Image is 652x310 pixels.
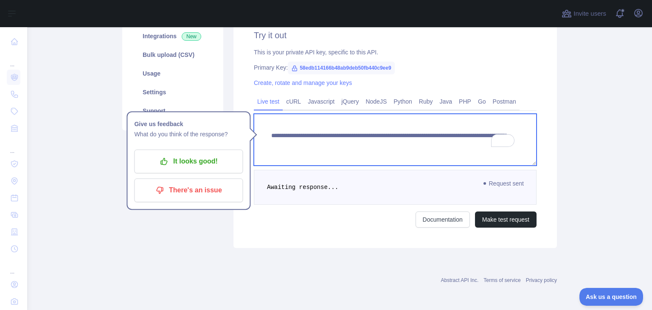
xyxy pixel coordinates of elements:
iframe: Toggle Customer Support [579,288,644,306]
a: Javascript [304,95,338,108]
textarea: To enrich screen reader interactions, please activate Accessibility in Grammarly extension settings [254,114,537,166]
p: It looks good! [141,154,236,169]
a: Documentation [416,211,470,228]
span: New [182,32,201,41]
a: Java [436,95,456,108]
span: 58edb114166b48ab9deb50fb440c9ee9 [288,62,394,74]
h2: Try it out [254,29,537,41]
button: Invite users [560,7,608,20]
button: It looks good! [134,149,243,173]
div: ... [7,258,20,275]
span: Request sent [480,178,528,189]
div: ... [7,138,20,155]
a: Usage [132,64,213,83]
a: Create, rotate and manage your keys [254,79,352,86]
a: Go [475,95,489,108]
h1: Give us feedback [134,119,243,129]
a: Privacy policy [526,277,557,283]
a: PHP [455,95,475,108]
a: Python [390,95,416,108]
a: Bulk upload (CSV) [132,45,213,64]
a: cURL [283,95,304,108]
a: jQuery [338,95,362,108]
button: Make test request [475,211,537,228]
p: There's an issue [141,183,236,197]
span: Awaiting response... [267,184,338,191]
div: ... [7,51,20,68]
a: Integrations New [132,27,213,45]
p: What do you think of the response? [134,129,243,139]
a: Terms of service [483,277,520,283]
a: Ruby [416,95,436,108]
a: Settings [132,83,213,101]
a: Live test [254,95,283,108]
a: Abstract API Inc. [441,277,479,283]
div: This is your private API key, specific to this API. [254,48,537,56]
a: NodeJS [362,95,390,108]
button: There's an issue [134,178,243,202]
a: Postman [489,95,520,108]
span: Invite users [573,9,606,19]
a: Support [132,101,213,120]
div: Primary Key: [254,63,537,72]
